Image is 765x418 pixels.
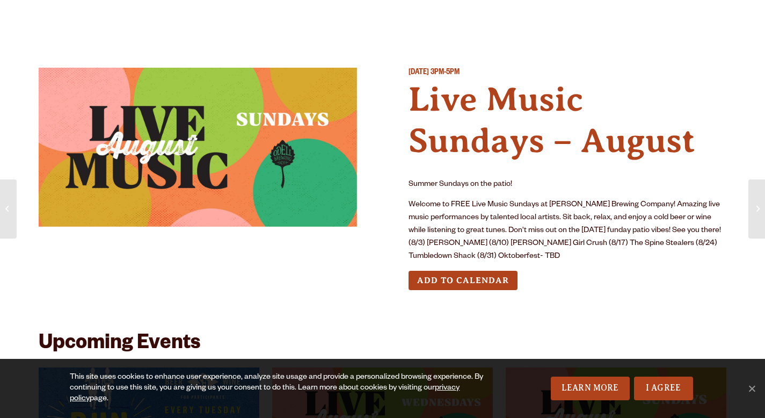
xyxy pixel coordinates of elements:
[560,13,600,22] span: Impact
[110,13,169,22] span: Taprooms
[551,377,630,400] a: Learn More
[409,79,727,162] h4: Live Music Sundays – August
[650,13,717,22] span: Beer Finder
[39,333,200,357] h2: Upcoming Events
[431,69,460,77] span: 3PM-5PM
[103,7,176,31] a: Taprooms
[409,178,727,191] p: Summer Sundays on the patio!
[746,383,757,394] span: No
[27,7,67,31] a: Beer
[449,13,511,22] span: Our Story
[297,13,340,22] span: Winery
[218,13,247,22] span: Gear
[553,7,607,31] a: Impact
[634,377,693,400] a: I Agree
[70,372,497,405] div: This site uses cookies to enhance user experience, analyze site usage and provide a personalized ...
[409,271,518,291] button: Add to Calendar
[375,7,416,31] a: Odell Home
[211,7,254,31] a: Gear
[290,7,347,31] a: Winery
[409,69,429,77] span: [DATE]
[442,7,518,31] a: Our Story
[643,7,724,31] a: Beer Finder
[409,199,727,263] p: Welcome to FREE Live Music Sundays at [PERSON_NAME] Brewing Company! Amazing live music performan...
[34,13,60,22] span: Beer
